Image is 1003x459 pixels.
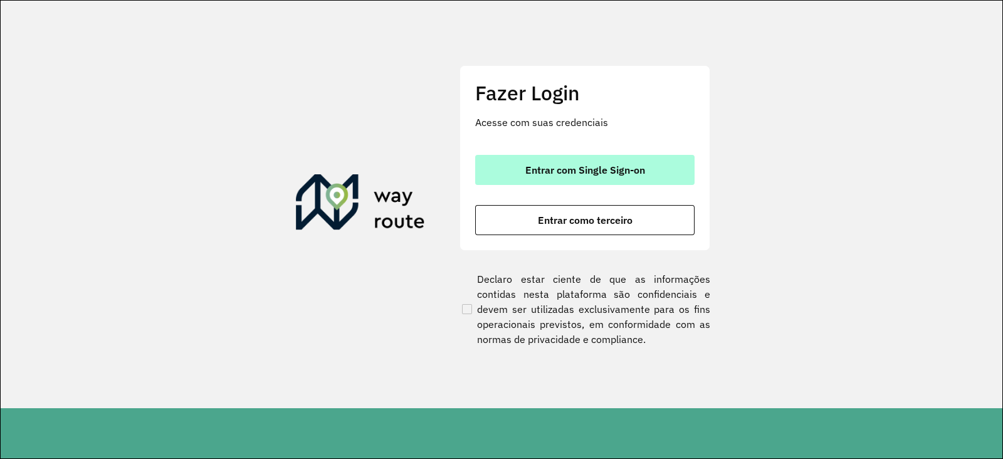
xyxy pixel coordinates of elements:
h2: Fazer Login [475,81,695,105]
label: Declaro estar ciente de que as informações contidas nesta plataforma são confidenciais e devem se... [459,272,710,347]
p: Acesse com suas credenciais [475,115,695,130]
button: button [475,155,695,185]
button: button [475,205,695,235]
span: Entrar com Single Sign-on [525,165,645,175]
span: Entrar como terceiro [538,215,633,225]
img: Roteirizador AmbevTech [296,174,425,235]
